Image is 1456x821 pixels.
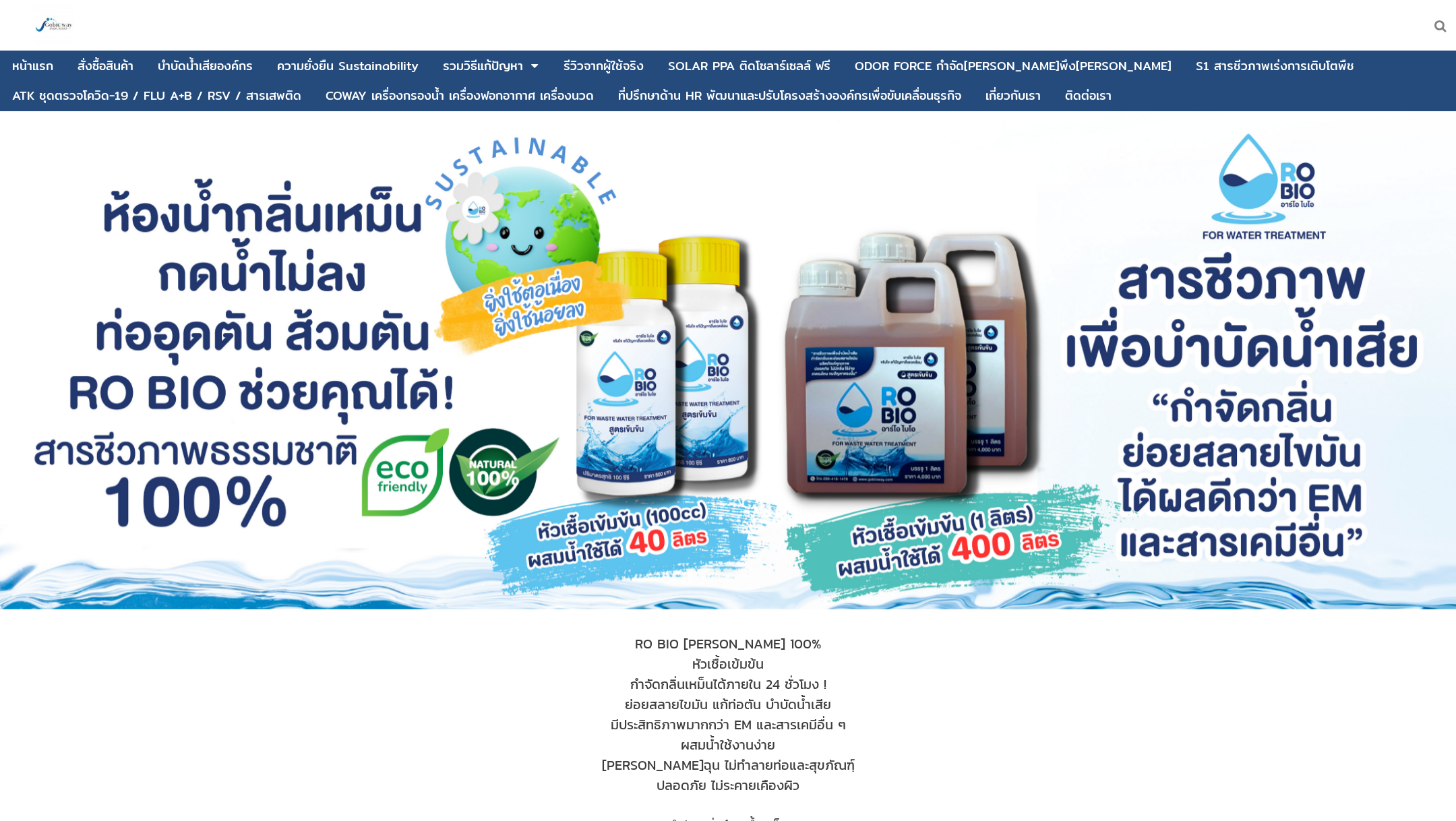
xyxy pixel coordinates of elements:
[668,53,830,79] a: SOLAR PPA ติดโซลาร์เซลล์ ฟรี
[155,694,1302,714] div: ย่อยสลายไขมัน แก้ท่อตัน บำบัดน้ำเสีย
[618,90,961,102] div: ที่ปรึกษาด้าน HR พัฒนาและปรับโครงสร้างองค์กรเพื่อขับเคลื่อนธุรกิจ
[443,53,523,79] a: รวมวิธีแก้ปัญหา
[855,53,1172,79] a: ODOR FORCE กำจัด[PERSON_NAME]พึง[PERSON_NAME]
[326,90,594,102] div: COWAY เครื่องกรองน้ำ เครื่องฟอกอากาศ เครื่องนวด
[326,83,594,109] a: COWAY เครื่องกรองน้ำ เครื่องฟอกอากาศ เครื่องนวด
[12,60,53,72] div: หน้าแรก
[564,53,644,79] a: รีวิวจากผู้ใช้จริง
[443,60,523,72] div: รวมวิธีแก้ปัญหา
[155,714,1302,735] div: มีประสิทธิภาพมากกว่า EM และสารเคมีอื่น ๆ
[155,735,1302,795] div: ผสมน้ำใช้งานง่าย [PERSON_NAME]ฉุน ไม่ทำลายท่อและสุขภัณฑ์ฺ ปลอดภัย ไม่ระคายเคืองผิว
[277,60,419,72] div: ความยั่งยืน Sustainability
[1065,83,1112,109] a: ติดต่อเรา
[668,60,830,72] div: SOLAR PPA ติดโซลาร์เซลล์ ฟรี
[985,83,1041,109] a: เกี่ยวกับเรา
[1196,60,1354,72] div: S1 สารชีวภาพเร่งการเติบโตพืช
[1196,53,1354,79] a: S1 สารชีวภาพเร่งการเติบโตพืช
[158,53,253,79] a: บําบัดน้ำเสียองค์กร
[12,53,53,79] a: หน้าแรก
[12,83,301,109] a: ATK ชุดตรวจโควิด-19 / FLU A+B / RSV / สารเสพติด
[277,53,419,79] a: ความยั่งยืน Sustainability
[155,674,1302,694] div: กำจัดกลิ่นเหม็นได้ภายใน 24 ชั่วโมง !
[855,60,1172,72] div: ODOR FORCE กำจัด[PERSON_NAME]พึง[PERSON_NAME]
[78,53,133,79] a: สั่งซื้อสินค้า
[1065,90,1112,102] div: ติดต่อเรา
[12,90,301,102] div: ATK ชุดตรวจโควิด-19 / FLU A+B / RSV / สารเสพติด
[985,90,1041,102] div: เกี่ยวกับเรา
[78,60,133,72] div: สั่งซื้อสินค้า
[564,60,644,72] div: รีวิวจากผู้ใช้จริง
[618,83,961,109] a: ที่ปรึกษาด้าน HR พัฒนาและปรับโครงสร้างองค์กรเพื่อขับเคลื่อนธุรกิจ
[158,60,253,72] div: บําบัดน้ำเสียองค์กร
[34,5,74,46] img: large-1644130236041.jpg
[155,634,1302,674] div: RO BIO [PERSON_NAME] 100% หัวเชื้อเข้มข้น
